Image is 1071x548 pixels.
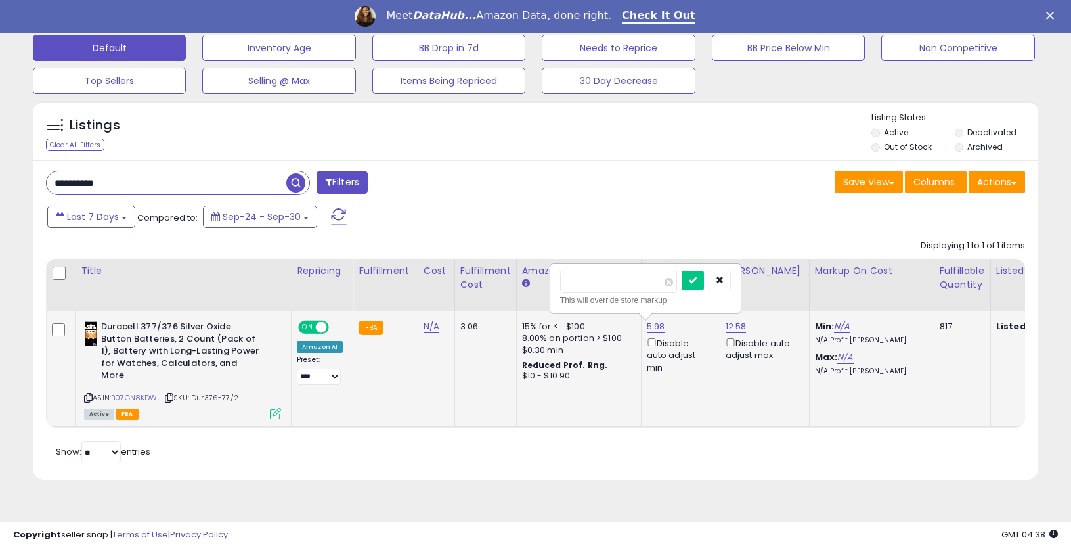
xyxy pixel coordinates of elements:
label: Active [884,127,908,138]
button: Columns [905,171,967,193]
span: Show: entries [56,445,150,458]
span: Sep-24 - Sep-30 [223,210,301,223]
b: Duracell 377/376 Silver Oxide Button Batteries, 2 Count (Pack of 1), Battery with Long-Lasting Po... [101,321,261,385]
button: Default [33,35,186,61]
label: Archived [967,141,1003,152]
b: Listed Price: [996,320,1056,332]
span: ON [299,322,316,333]
button: Needs to Reprice [542,35,695,61]
div: Amazon Fees [522,264,636,278]
span: Columns [913,175,955,189]
div: Preset: [297,355,343,385]
div: 8.00% on portion > $100 [522,332,631,344]
div: Markup on Cost [815,264,929,278]
h5: Listings [70,116,120,135]
span: OFF [327,322,348,333]
button: Actions [969,171,1025,193]
button: Selling @ Max [202,68,355,94]
i: DataHub... [412,9,476,22]
div: Meet Amazon Data, done right. [386,9,611,22]
img: 411+10s797L._SL40_.jpg [84,321,98,347]
div: Amazon AI [297,341,343,353]
div: Fulfillment Cost [460,264,511,292]
div: Displaying 1 to 1 of 1 items [921,240,1025,252]
span: All listings currently available for purchase on Amazon [84,409,114,420]
a: N/A [424,320,439,333]
b: Max: [815,351,838,363]
div: seller snap | | [13,529,228,541]
img: Profile image for Georgie [355,6,376,27]
button: Filters [317,171,368,194]
div: 817 [940,321,980,332]
span: Last 7 Days [67,210,119,223]
button: Items Being Repriced [372,68,525,94]
th: The percentage added to the cost of goods (COGS) that forms the calculator for Min & Max prices. [809,259,934,311]
button: Top Sellers [33,68,186,94]
button: BB Price Below Min [712,35,865,61]
div: Fulfillment [359,264,412,278]
div: Cost [424,264,449,278]
div: 15% for <= $100 [522,321,631,332]
button: Inventory Age [202,35,355,61]
div: 3.06 [460,321,506,332]
div: Clear All Filters [46,139,104,151]
span: FBA [116,409,139,420]
div: Disable auto adjust max [726,336,799,361]
a: N/A [834,320,850,333]
a: 5.98 [647,320,665,333]
a: Check It Out [622,9,695,24]
div: $10 - $10.90 [522,371,631,382]
div: ASIN: [84,321,281,418]
label: Out of Stock [884,141,932,152]
button: Non Competitive [881,35,1034,61]
div: $0.30 min [522,344,631,356]
div: Repricing [297,264,347,278]
button: Sep-24 - Sep-30 [203,206,317,228]
div: Close [1046,12,1059,20]
div: [PERSON_NAME] [726,264,804,278]
p: N/A Profit [PERSON_NAME] [815,336,924,345]
button: BB Drop in 7d [372,35,525,61]
button: Last 7 Days [47,206,135,228]
button: 30 Day Decrease [542,68,695,94]
span: 2025-10-11 04:38 GMT [1001,528,1058,541]
a: Privacy Policy [170,528,228,541]
a: 12.58 [726,320,747,333]
a: Terms of Use [112,528,168,541]
b: Reduced Prof. Rng. [522,359,608,371]
b: Min: [815,320,835,332]
div: Fulfillable Quantity [940,264,985,292]
small: FBA [359,321,383,335]
p: Listing States: [871,112,1038,124]
div: Disable auto adjust min [647,336,710,374]
a: N/A [837,351,853,364]
p: N/A Profit [PERSON_NAME] [815,367,924,376]
strong: Copyright [13,528,61,541]
small: Amazon Fees. [522,278,530,290]
label: Deactivated [967,127,1016,138]
button: Save View [835,171,903,193]
div: This will override store markup [560,294,731,307]
a: B07GN8KDWJ [111,392,161,403]
span: Compared to: [137,212,198,224]
span: | SKU: Dur376-77/2 [163,392,238,403]
div: Title [81,264,286,278]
